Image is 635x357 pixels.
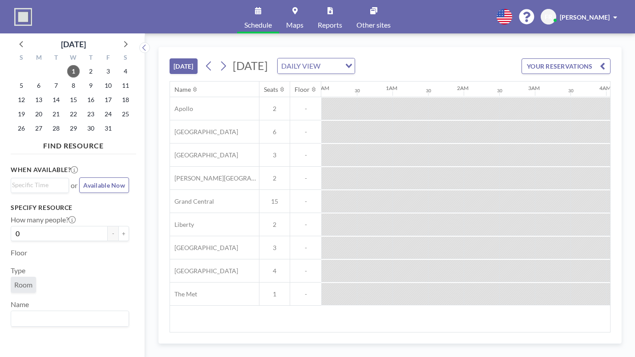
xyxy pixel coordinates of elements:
span: 2 [259,105,290,113]
span: Tuesday, October 7, 2025 [50,79,62,92]
span: 1 [259,290,290,298]
div: S [117,53,134,64]
div: [DATE] [61,38,86,50]
input: Search for option [12,313,124,324]
span: [GEOGRAPHIC_DATA] [170,244,238,252]
label: Floor [11,248,27,257]
span: Tuesday, October 14, 2025 [50,94,62,106]
span: 2 [259,221,290,229]
span: 15 [259,197,290,205]
span: - [290,221,321,229]
span: [GEOGRAPHIC_DATA] [170,151,238,159]
span: 3 [259,244,290,252]
div: M [30,53,48,64]
span: Saturday, October 25, 2025 [119,108,132,120]
span: Wednesday, October 1, 2025 [67,65,80,78]
span: Sunday, October 12, 2025 [15,94,28,106]
button: YOUR RESERVATIONS [522,58,611,74]
span: Wednesday, October 15, 2025 [67,94,80,106]
div: 30 [497,88,502,94]
span: - [290,290,321,298]
span: or [71,181,77,190]
span: [GEOGRAPHIC_DATA] [170,267,238,275]
span: - [290,244,321,252]
button: Available Now [79,177,129,193]
span: Maps [286,21,303,29]
span: Reports [318,21,342,29]
span: Sunday, October 26, 2025 [15,122,28,135]
span: Monday, October 27, 2025 [32,122,45,135]
button: + [118,226,129,241]
span: 6 [259,128,290,136]
div: 30 [568,88,574,94]
div: 30 [355,88,360,94]
span: Apollo [170,105,193,113]
span: Wednesday, October 29, 2025 [67,122,80,135]
span: Saturday, October 18, 2025 [119,94,132,106]
img: organization-logo [14,8,32,26]
input: Search for option [323,60,340,72]
span: Monday, October 6, 2025 [32,79,45,92]
div: 3AM [528,85,540,91]
span: Thursday, October 23, 2025 [85,108,97,120]
button: [DATE] [170,58,198,74]
span: - [290,105,321,113]
span: FR [545,13,552,21]
input: Search for option [12,180,64,190]
div: Floor [295,86,310,94]
button: - [108,226,118,241]
span: Wednesday, October 8, 2025 [67,79,80,92]
span: [PERSON_NAME][GEOGRAPHIC_DATA] [170,174,259,182]
div: Search for option [11,311,129,326]
span: Thursday, October 16, 2025 [85,94,97,106]
span: Liberty [170,221,194,229]
span: Friday, October 24, 2025 [102,108,114,120]
span: 3 [259,151,290,159]
span: Other sites [356,21,391,29]
span: [DATE] [233,59,268,72]
div: 30 [426,88,431,94]
span: Schedule [244,21,272,29]
span: - [290,267,321,275]
span: The Met [170,290,197,298]
div: 4AM [599,85,611,91]
span: Tuesday, October 21, 2025 [50,108,62,120]
div: W [65,53,82,64]
span: Room [14,280,32,289]
span: Grand Central [170,197,214,205]
span: Wednesday, October 22, 2025 [67,108,80,120]
span: Sunday, October 19, 2025 [15,108,28,120]
div: 1AM [386,85,397,91]
span: Sunday, October 5, 2025 [15,79,28,92]
h3: Specify resource [11,204,129,212]
span: Thursday, October 2, 2025 [85,65,97,78]
span: [GEOGRAPHIC_DATA] [170,128,238,136]
div: T [82,53,99,64]
span: - [290,128,321,136]
span: - [290,151,321,159]
span: DAILY VIEW [279,60,322,72]
div: Seats [264,86,278,94]
span: Monday, October 13, 2025 [32,94,45,106]
label: How many people? [11,215,76,224]
div: 12AM [315,85,329,91]
span: Friday, October 10, 2025 [102,79,114,92]
label: Name [11,300,29,309]
span: Friday, October 17, 2025 [102,94,114,106]
span: - [290,174,321,182]
h4: FIND RESOURCE [11,138,136,150]
span: Thursday, October 30, 2025 [85,122,97,135]
div: Search for option [278,58,355,74]
span: - [290,197,321,205]
div: S [13,53,30,64]
span: Thursday, October 9, 2025 [85,79,97,92]
span: 2 [259,174,290,182]
div: Search for option [11,178,69,192]
span: Monday, October 20, 2025 [32,108,45,120]
span: Friday, October 31, 2025 [102,122,114,135]
span: Saturday, October 4, 2025 [119,65,132,78]
span: Tuesday, October 28, 2025 [50,122,62,135]
div: 2AM [457,85,469,91]
label: Type [11,266,25,275]
span: 4 [259,267,290,275]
